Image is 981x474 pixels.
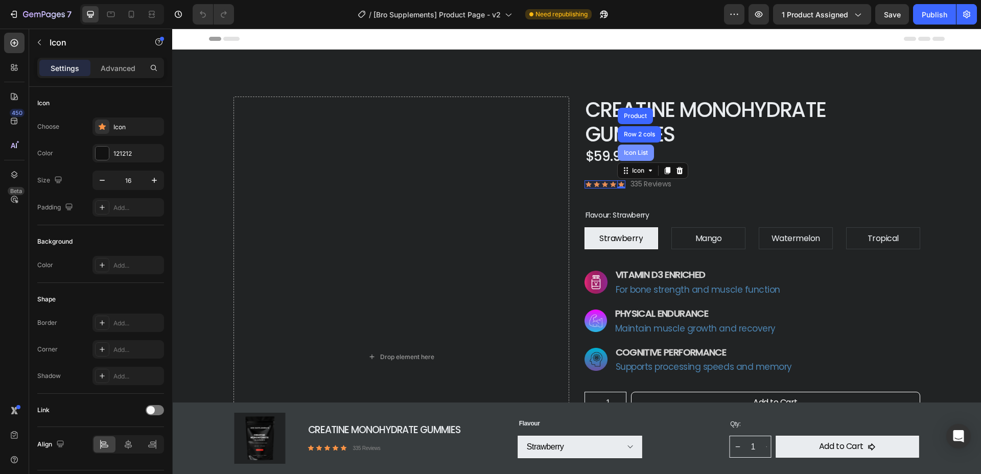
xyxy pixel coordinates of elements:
[569,408,592,429] input: quantity
[458,150,499,161] p: 335 Reviews
[581,368,625,380] div: Add to Cart
[37,260,53,270] div: Color
[922,9,947,20] div: Publish
[443,240,608,253] p: VITAMIN D3 Enriched
[113,319,161,328] div: Add...
[647,412,691,424] div: Add to Cart
[37,345,58,354] div: Corner
[425,364,448,385] input: quantity
[884,10,901,19] span: Save
[37,237,73,246] div: Background
[443,317,620,330] p: cognitive performance
[113,372,161,381] div: Add...
[695,204,727,216] span: Tropical
[773,4,871,25] button: 1 product assigned
[51,63,79,74] p: Settings
[450,103,485,109] div: Row 2 cols
[8,187,25,195] div: Beta
[181,416,208,424] p: 335 Reviews
[208,324,262,333] div: Drop element here
[37,99,50,108] div: Icon
[67,8,72,20] p: 7
[946,424,971,448] div: Open Intercom Messenger
[37,201,75,215] div: Padding
[50,36,136,49] p: Icon
[37,438,66,452] div: Align
[913,4,956,25] button: Publish
[875,4,909,25] button: Save
[412,119,697,137] div: $59.90
[113,261,161,270] div: Add...
[113,345,161,354] div: Add...
[782,9,848,20] span: 1 product assigned
[562,408,569,429] button: decrement
[558,391,745,400] p: Qty:
[603,407,746,429] button: Add to Cart
[37,122,59,131] div: Choose
[369,9,371,20] span: /
[373,9,501,20] span: [Bro Supplements] Product Page - v2
[459,363,748,385] button: Add to Cart
[412,281,435,303] img: gempages_561414564369924901-e802a917-e63c-444b-b9e3-b9e31b1892cc.png
[113,123,161,132] div: Icon
[412,319,435,342] img: gempages_561414564369924901-378989fc-49ce-4ad2-ab39-4fbd07af946d.png
[450,121,478,127] div: Icon List
[443,255,608,267] p: For bone strength and muscle function
[535,10,588,19] span: Need republishing
[443,332,620,344] p: Supports processing speeds and memory
[37,295,56,304] div: Shape
[427,204,471,216] span: Strawberry
[448,364,455,385] button: increment
[412,68,748,119] h1: Creatine Monohydrate Gummies
[101,63,135,74] p: Advanced
[417,364,425,385] button: decrement
[37,174,64,187] div: Size
[523,204,550,216] span: Mango
[450,84,477,90] div: Product
[113,203,161,212] div: Add...
[37,371,61,381] div: Shadow
[443,278,603,292] p: physical endurance
[599,204,648,216] span: Watermelon
[113,149,161,158] div: 121212
[412,180,478,193] legend: Flavour: Strawberry
[37,406,50,415] div: Link
[592,408,600,429] button: increment
[193,4,234,25] div: Undo/Redo
[172,29,981,474] iframe: Design area
[346,390,369,401] legend: Flavour
[10,109,25,117] div: 450
[412,242,435,265] img: gempages_561414564369924901-a89cb4ba-9de3-422c-988b-1dfd2d0ef69b.png
[37,318,57,327] div: Border
[443,294,603,306] p: Maintain muscle growth and recovery
[4,4,76,25] button: 7
[37,149,53,158] div: Color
